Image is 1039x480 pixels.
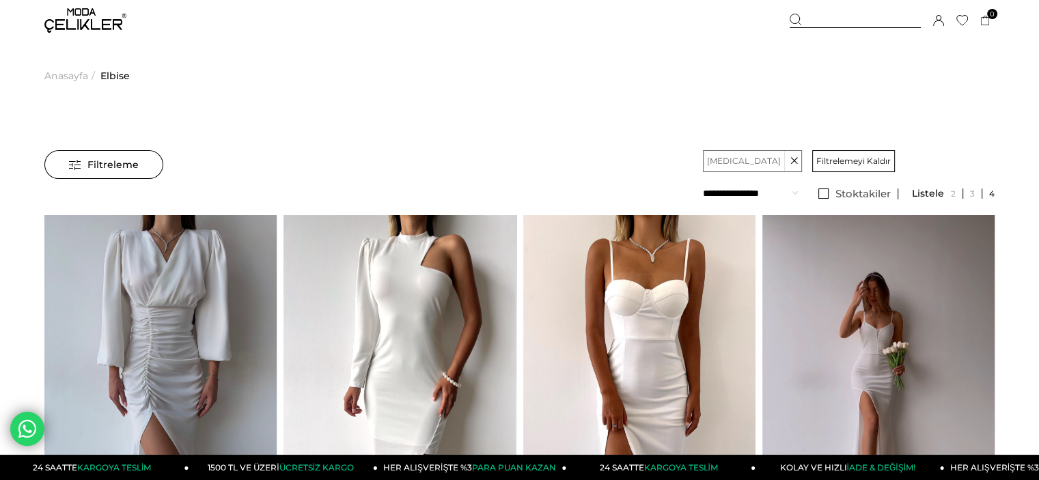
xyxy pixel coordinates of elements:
span: [MEDICAL_DATA] [707,153,781,169]
span: KARGOYA TESLİM [77,462,151,472]
a: KOLAY VE HIZLIİADE & DEĞİŞİM! [756,455,945,480]
a: Anasayfa [44,41,88,111]
a: 24 SAATTEKARGOYA TESLİM [567,455,756,480]
a: 0 [980,16,990,26]
a: HER ALIŞVERİŞTE %3PARA PUAN KAZAN [378,455,567,480]
img: logo [44,8,126,33]
a: Elbise [100,41,130,111]
span: 0 [987,9,997,19]
a: 1500 TL VE ÜZERİÜCRETSİZ KARGO [189,455,378,480]
span: Filtreleme [69,151,139,178]
span: KARGOYA TESLİM [643,462,717,472]
span: Stoktakiler [835,187,891,200]
span: İADE & DEĞİŞİM! [846,462,915,472]
a: Filtrelemeyi Kaldır [813,151,894,171]
span: ÜCRETSİZ KARGO [279,462,354,472]
li: > [44,41,98,111]
span: Filtrelemeyi Kaldır [816,151,891,171]
a: Stoktakiler [812,188,898,199]
span: PARA PUAN KAZAN [472,462,556,472]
